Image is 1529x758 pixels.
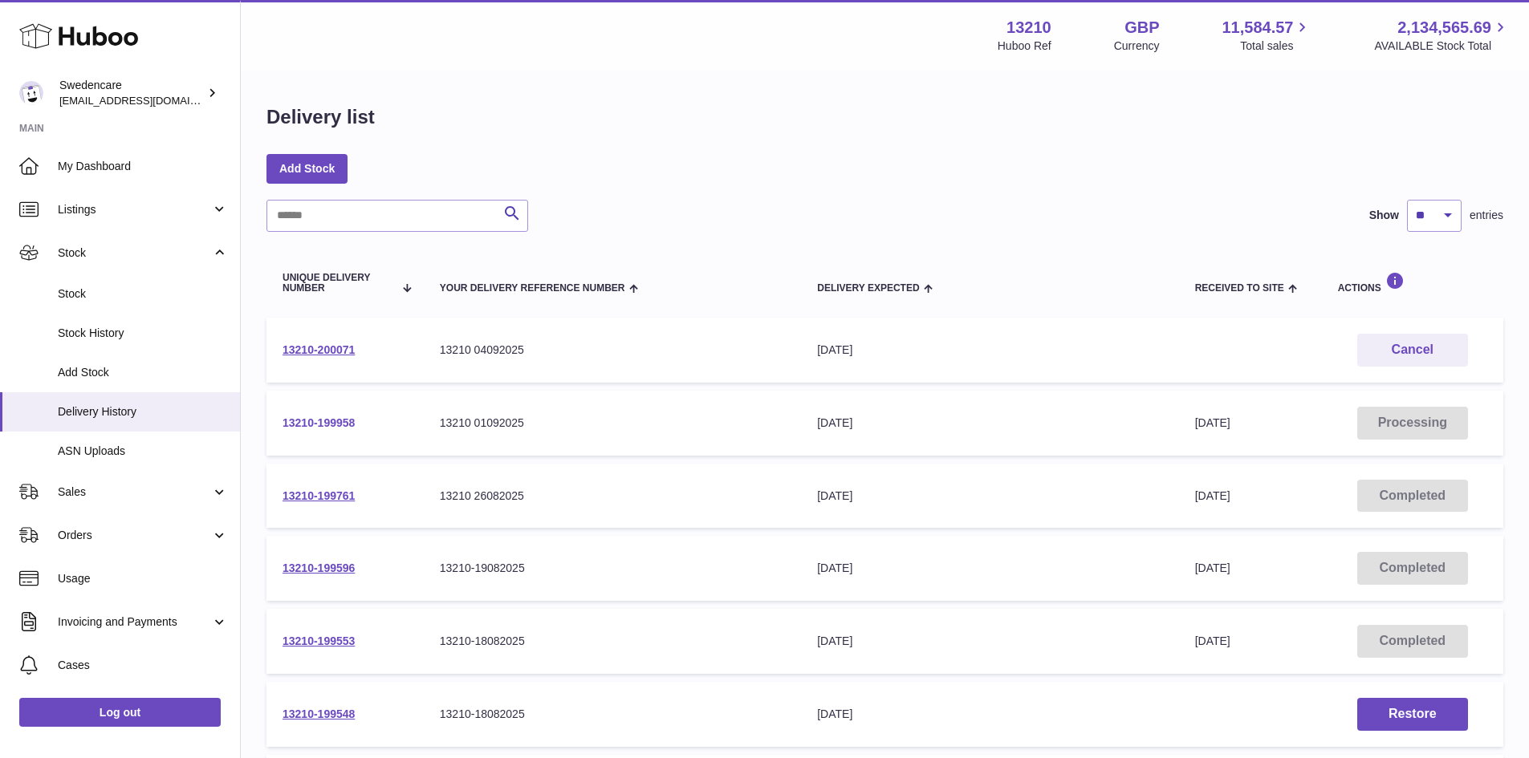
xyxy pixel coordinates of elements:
div: Huboo Ref [998,39,1051,54]
span: 2,134,565.69 [1397,17,1491,39]
div: Swedencare [59,78,204,108]
h1: Delivery list [266,104,375,130]
span: [DATE] [1195,489,1230,502]
span: entries [1470,208,1503,223]
strong: GBP [1124,17,1159,39]
span: [EMAIL_ADDRESS][DOMAIN_NAME] [59,94,236,107]
span: Listings [58,202,211,217]
span: Stock [58,245,211,261]
div: [DATE] [817,415,1162,431]
span: Delivery History [58,404,228,420]
span: Delivery Expected [817,283,919,294]
span: Received to Site [1195,283,1284,294]
a: 2,134,565.69 AVAILABLE Stock Total [1374,17,1510,54]
span: 11,584.57 [1222,17,1293,39]
div: 13210 04092025 [440,343,785,358]
div: [DATE] [817,488,1162,504]
div: [DATE] [817,561,1162,576]
span: [DATE] [1195,561,1230,574]
span: Cases [58,658,228,673]
div: Actions [1338,272,1487,294]
a: 13210-199548 [283,707,355,720]
button: Cancel [1357,334,1468,367]
a: 13210-199553 [283,634,355,647]
span: Invoicing and Payments [58,614,211,630]
div: 13210-18082025 [440,707,785,722]
span: [DATE] [1195,416,1230,429]
a: 11,584.57 Total sales [1222,17,1311,54]
span: Usage [58,571,228,586]
a: 13210-200071 [283,343,355,356]
a: 13210-199761 [283,489,355,502]
div: Currency [1114,39,1160,54]
span: Unique Delivery Number [283,273,393,294]
div: [DATE] [817,707,1162,722]
a: 13210-199596 [283,561,355,574]
div: 13210 26082025 [440,488,785,504]
span: [DATE] [1195,634,1230,647]
span: Total sales [1240,39,1311,54]
button: Restore [1357,698,1468,731]
label: Show [1369,208,1399,223]
a: 13210-199958 [283,416,355,429]
a: Log out [19,698,221,727]
div: 13210-18082025 [440,634,785,649]
span: Add Stock [58,365,228,380]
span: ASN Uploads [58,444,228,459]
span: AVAILABLE Stock Total [1374,39,1510,54]
span: My Dashboard [58,159,228,174]
div: [DATE] [817,343,1162,358]
span: Stock [58,286,228,302]
img: internalAdmin-13210@internal.huboo.com [19,81,43,105]
a: Add Stock [266,154,348,183]
span: Orders [58,528,211,543]
div: 13210 01092025 [440,415,785,431]
span: Your Delivery Reference Number [440,283,625,294]
div: [DATE] [817,634,1162,649]
div: 13210-19082025 [440,561,785,576]
span: Sales [58,484,211,500]
strong: 13210 [1006,17,1051,39]
span: Stock History [58,326,228,341]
